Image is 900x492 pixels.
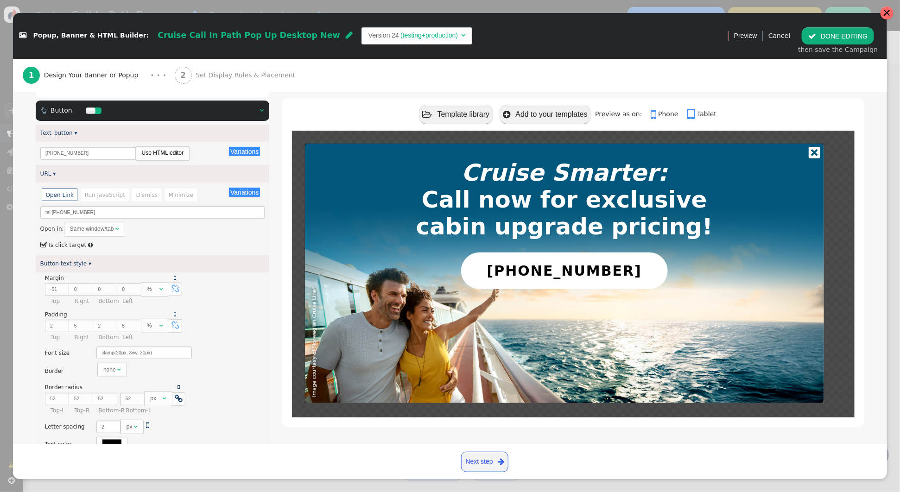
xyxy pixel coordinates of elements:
button: DONE EDITING [802,27,874,44]
div: px [150,394,161,403]
div: Top [51,297,73,305]
span: Button [51,107,72,114]
span:  [163,396,166,401]
font: [PHONE_NUMBER] [487,263,642,279]
span:  [171,285,179,293]
span:  [115,226,119,232]
span: Set Display Rules & Placement [196,70,299,80]
div: % [147,285,158,293]
em: Cruise Smarter: [462,159,667,186]
div: Bottom [98,333,121,341]
span: Margin [45,275,64,281]
span:  [88,242,93,248]
span:  [159,286,163,292]
span: Design Your Banner or Popup [44,70,142,80]
span:  [41,107,46,114]
div: % [147,322,158,330]
div: none [103,366,116,374]
span: Padding [45,311,67,318]
span:  [117,367,121,372]
a: Use HTML editor [136,147,190,160]
a: 1 Design Your Banner or Popup · · · [23,59,175,92]
span:  [159,323,163,328]
span: Preview as on: [595,110,648,118]
button: Variations [229,188,260,197]
div: Bottom [98,297,121,305]
div: Top-R [75,406,97,415]
b: 2 [180,70,186,80]
a: [PHONE_NUMBER] [461,252,668,290]
button: Template library [419,105,493,124]
a: Text_button ▾ [40,130,77,136]
div: Right [75,333,97,341]
a: Button text style ▾ [40,260,91,267]
span: Letter spacing [45,423,85,430]
div: Bottom-R [98,406,125,415]
a: Tablet [687,110,716,118]
div: Right [75,297,97,305]
span:  [346,31,353,39]
li: Minimize [165,189,197,201]
li: Dismiss [132,189,161,201]
span: Border radius [45,384,82,391]
div: Left [122,297,173,305]
td: Version 24 [368,31,399,40]
a: URL ▾ [40,170,56,177]
a:  [174,311,177,318]
div: Left [122,333,173,341]
a: Phone [651,110,685,118]
span: Popup, Banner & HTML Builder: [33,32,149,39]
li: Run JavaScript [81,189,129,201]
span: Font size [45,350,70,356]
div: Top [51,333,73,341]
a:  [177,384,180,391]
span:  [146,422,149,429]
span: Text color [45,441,72,448]
span:  [171,322,179,330]
div: · · · [151,69,166,82]
span: Border [45,368,63,374]
b: Call now for exclusive cabin upgrade pricing! [416,186,713,240]
div: Bottom-L [126,406,177,415]
a: Next step [461,452,508,472]
div: Top-L [51,406,73,415]
span:  [134,424,138,429]
span:  [175,395,183,403]
span:  [651,108,658,121]
span: Cruise Call In Path Pop Up Desktop New [158,31,340,40]
a: Preview [734,27,757,44]
span:  [174,312,177,317]
span:  [422,110,432,119]
span:  [498,456,504,467]
span: Preview [734,31,757,41]
span:  [503,110,510,119]
span:  [260,107,264,114]
span:  [461,32,465,38]
button: Variations [229,147,260,156]
div: px [127,423,133,431]
li: Open Link [42,189,77,201]
input: Link URL [40,206,265,219]
td: (testing+production) [399,31,459,40]
b: 1 [29,70,34,80]
span:  [687,108,697,121]
button: Add to your templates [500,105,591,124]
span:  [40,240,48,250]
a: Cancel [768,32,790,39]
div: then save the Campaign [798,45,878,55]
label: Is click target [40,242,87,248]
div: Open in: [40,222,265,236]
a:  [146,422,149,429]
a:  [174,275,177,281]
span:  [19,32,26,39]
a: 2 Set Display Rules & Placement [175,59,316,92]
span:  [808,32,816,40]
div: Same window/tab [70,225,114,233]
